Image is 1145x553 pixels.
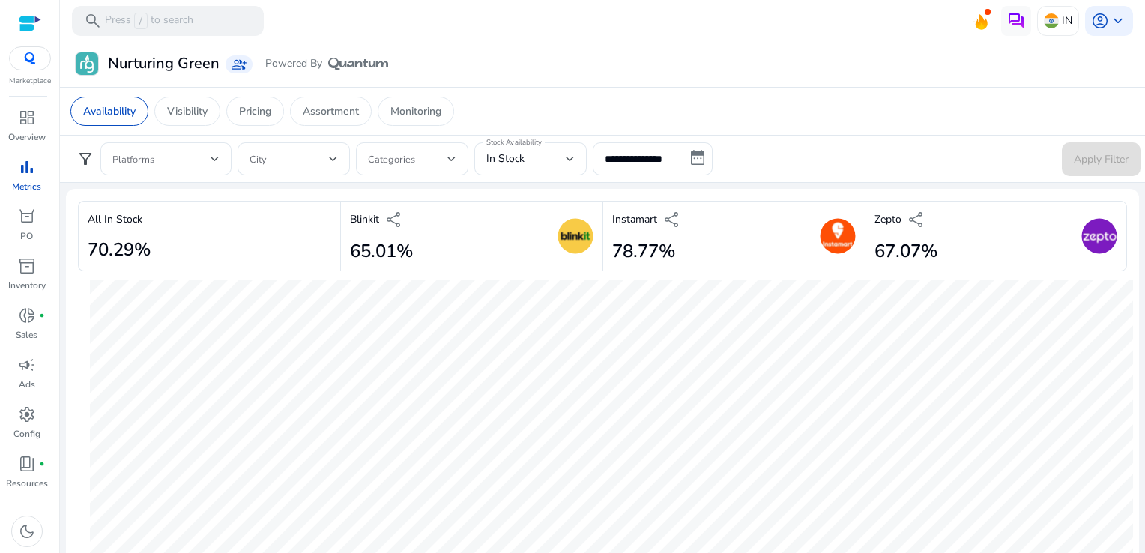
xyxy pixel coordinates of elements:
[76,150,94,168] span: filter_alt
[350,241,413,262] h2: 65.01%
[83,103,136,119] p: Availability
[105,13,193,29] p: Press to search
[1062,7,1072,34] p: IN
[18,405,36,423] span: settings
[8,279,46,292] p: Inventory
[39,461,45,467] span: fiber_manual_record
[874,211,901,227] p: Zepto
[88,239,151,261] h2: 70.29%
[303,103,359,119] p: Assortment
[1044,13,1059,28] img: in.svg
[1109,12,1127,30] span: keyboard_arrow_down
[1091,12,1109,30] span: account_circle
[18,356,36,374] span: campaign
[108,55,220,73] h3: Nurturing Green
[13,427,40,441] p: Config
[84,12,102,30] span: search
[612,211,657,227] p: Instamart
[486,151,525,166] span: In Stock
[18,208,36,226] span: orders
[134,13,148,29] span: /
[18,522,36,540] span: dark_mode
[350,211,379,227] p: Blinkit
[167,103,208,119] p: Visibility
[232,57,247,72] span: group_add
[486,137,542,148] mat-label: Stock Availability
[612,241,681,262] h2: 78.77%
[265,56,322,71] span: Powered By
[874,241,937,262] h2: 67.07%
[12,180,41,193] p: Metrics
[226,55,253,73] a: group_add
[663,211,681,229] span: share
[16,52,43,64] img: QC-logo.svg
[6,477,48,490] p: Resources
[16,328,37,342] p: Sales
[18,158,36,176] span: bar_chart
[39,312,45,318] span: fiber_manual_record
[239,103,271,119] p: Pricing
[9,76,51,87] p: Marketplace
[390,103,441,119] p: Monitoring
[8,130,46,144] p: Overview
[18,257,36,275] span: inventory_2
[18,306,36,324] span: donut_small
[88,211,142,227] p: All In Stock
[18,455,36,473] span: book_4
[907,211,925,229] span: share
[18,109,36,127] span: dashboard
[20,229,33,243] p: PO
[76,52,98,75] img: Nurturing Green
[19,378,35,391] p: Ads
[385,211,403,229] span: share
